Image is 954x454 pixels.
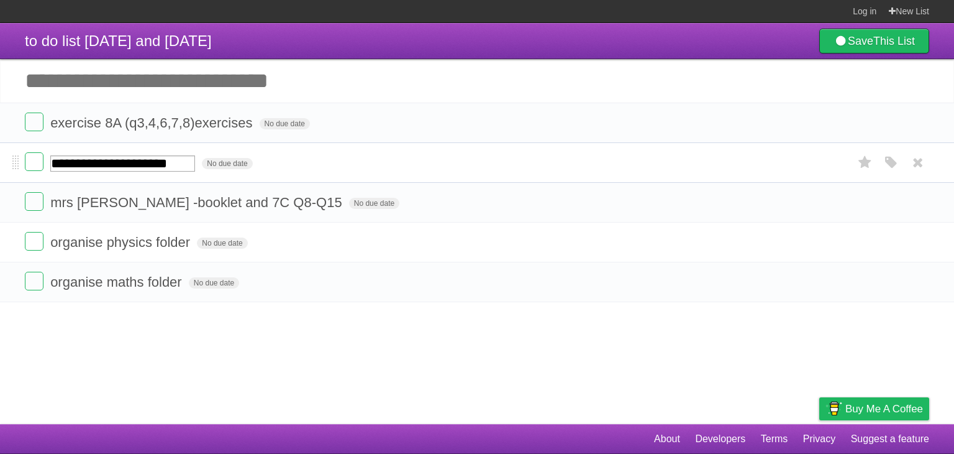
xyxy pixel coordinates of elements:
[851,427,929,451] a: Suggest a feature
[695,427,745,451] a: Developers
[50,234,193,250] span: organise physics folder
[25,232,43,251] label: Done
[50,195,345,210] span: mrs [PERSON_NAME] -booklet and 7C Q8-Q15
[50,274,185,290] span: organise maths folder
[853,152,877,173] label: Star task
[25,192,43,211] label: Done
[349,198,399,209] span: No due date
[260,118,310,129] span: No due date
[25,272,43,290] label: Done
[845,398,923,420] span: Buy me a coffee
[873,35,915,47] b: This List
[189,277,239,289] span: No due date
[819,397,929,420] a: Buy me a coffee
[825,398,842,419] img: Buy me a coffee
[25,113,43,131] label: Done
[25,152,43,171] label: Done
[202,158,252,169] span: No due date
[25,32,212,49] span: to do list [DATE] and [DATE]
[803,427,835,451] a: Privacy
[197,238,247,249] span: No due date
[819,29,929,53] a: SaveThis List
[50,115,255,131] span: exercise 8A (q3,4,6,7,8)exercises
[761,427,788,451] a: Terms
[654,427,680,451] a: About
